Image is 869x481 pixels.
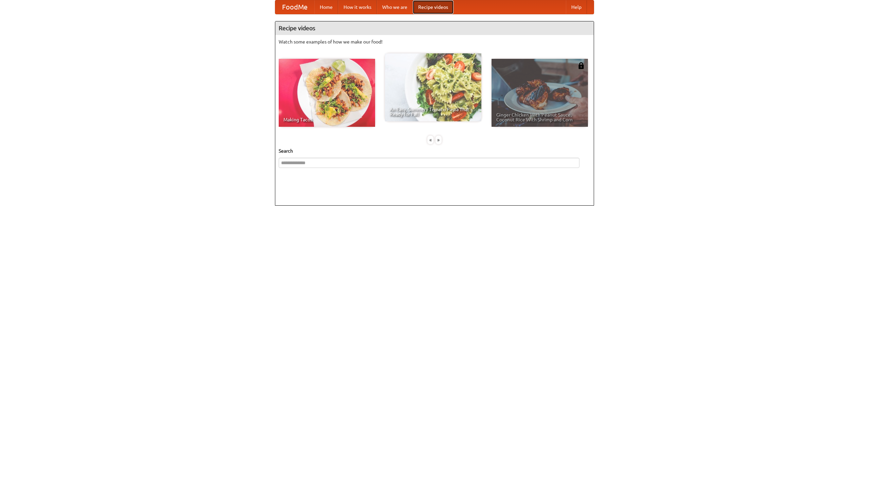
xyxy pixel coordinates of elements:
span: An Easy, Summery Tomato Pasta That's Ready for Fall [390,107,477,117]
h5: Search [279,148,590,154]
a: An Easy, Summery Tomato Pasta That's Ready for Fall [385,53,481,121]
p: Watch some examples of how we make our food! [279,38,590,45]
h4: Recipe videos [275,21,594,35]
a: Recipe videos [413,0,454,14]
a: Who we are [377,0,413,14]
a: Home [314,0,338,14]
img: 483408.png [578,62,585,69]
a: Help [566,0,587,14]
a: How it works [338,0,377,14]
div: » [436,136,442,144]
a: FoodMe [275,0,314,14]
a: Making Tacos [279,59,375,127]
div: « [427,136,433,144]
span: Making Tacos [283,117,370,122]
